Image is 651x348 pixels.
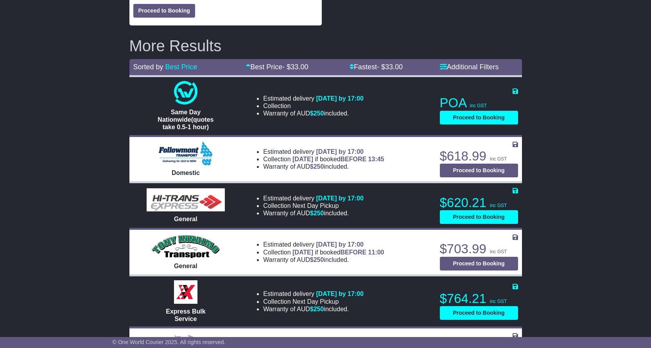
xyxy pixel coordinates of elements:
span: 250 [314,110,324,117]
span: inc GST [490,156,507,162]
span: 13:45 [368,156,384,162]
span: inc GST [470,103,487,108]
span: inc GST [490,249,507,254]
li: Estimated delivery [263,95,364,102]
span: General [174,263,197,269]
li: Collection [263,249,384,256]
span: 33.00 [291,63,308,71]
span: - $ [282,63,308,71]
li: Collection [263,202,364,209]
span: inc GST [490,299,507,304]
li: Estimated delivery [263,290,364,298]
li: Warranty of AUD included. [263,256,384,263]
img: Followmont Transport: Domestic [159,142,212,165]
span: [DATE] by 17:00 [316,148,364,155]
button: Proceed to Booking [440,210,518,224]
span: 250 [314,306,324,312]
span: [DATE] by 17:00 [316,241,364,248]
li: Estimated delivery [263,241,384,248]
span: [DATE] [292,156,313,162]
span: inc GST [490,203,507,208]
span: 250 [314,163,324,170]
span: if booked [292,156,384,162]
span: Sorted by [133,63,163,71]
li: Collection [263,102,364,110]
span: 250 [314,210,324,216]
span: BEFORE [340,156,366,162]
li: Collection [263,155,384,163]
span: Next Day Pickup [292,298,339,305]
img: Border Express: Express Bulk Service [174,280,197,304]
button: Proceed to Booking [133,4,195,18]
span: if booked [292,249,384,256]
span: BEFORE [340,249,366,256]
span: General [174,216,197,222]
span: Domestic [172,169,200,176]
button: Proceed to Booking [440,306,518,320]
p: $764.21 [440,291,518,307]
span: © One World Courier 2025. All rights reserved. [113,339,226,345]
span: Same Day Nationwide(quotes take 0.5-1 hour) [158,109,213,130]
p: $703.99 [440,241,518,257]
p: $620.21 [440,195,518,211]
button: Proceed to Booking [440,111,518,124]
span: [DATE] by 17:00 [316,95,364,102]
span: [DATE] by 17:00 [316,290,364,297]
li: Warranty of AUD included. [263,110,364,117]
span: 33.00 [385,63,403,71]
p: $618.99 [440,148,518,164]
span: [DATE] by 17:00 [316,195,364,202]
li: Warranty of AUD included. [263,305,364,313]
li: Estimated delivery [263,148,384,155]
span: $ [310,110,324,117]
span: [DATE] [292,249,313,256]
button: Proceed to Booking [440,164,518,177]
img: One World Courier: Same Day Nationwide(quotes take 0.5-1 hour) [174,81,197,105]
li: Warranty of AUD included. [263,163,384,170]
span: - $ [377,63,403,71]
span: 250 [314,256,324,263]
span: $ [310,306,324,312]
span: 11:00 [368,249,384,256]
li: Collection [263,298,364,305]
a: Best Price- $33.00 [246,63,308,71]
span: Express Bulk Service [166,308,205,322]
span: Next Day Pickup [292,202,339,209]
span: $ [310,210,324,216]
p: POA [440,95,518,111]
a: Fastest- $33.00 [350,63,403,71]
a: Best Price [165,63,197,71]
img: HiTrans (Machship): General [147,188,225,211]
button: Proceed to Booking [440,257,518,270]
img: Tony Innaimo Transport: General [152,235,220,258]
li: Estimated delivery [263,195,364,202]
a: Additional Filters [440,63,499,71]
h2: More Results [129,37,522,54]
span: $ [310,256,324,263]
li: Warranty of AUD included. [263,209,364,217]
span: $ [310,163,324,170]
